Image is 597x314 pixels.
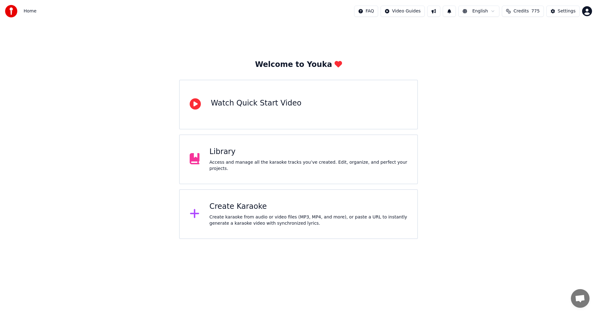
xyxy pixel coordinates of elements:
[558,8,576,14] div: Settings
[502,6,544,17] button: Credits775
[24,8,36,14] span: Home
[5,5,17,17] img: youka
[255,60,342,70] div: Welcome to Youka
[24,8,36,14] nav: breadcrumb
[354,6,378,17] button: FAQ
[571,289,590,308] div: Avoin keskustelu
[546,6,580,17] button: Settings
[513,8,529,14] span: Credits
[210,159,408,172] div: Access and manage all the karaoke tracks you’ve created. Edit, organize, and perfect your projects.
[210,214,408,227] div: Create karaoke from audio or video files (MP3, MP4, and more), or paste a URL to instantly genera...
[531,8,540,14] span: 775
[211,98,301,108] div: Watch Quick Start Video
[210,202,408,212] div: Create Karaoke
[381,6,425,17] button: Video Guides
[210,147,408,157] div: Library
